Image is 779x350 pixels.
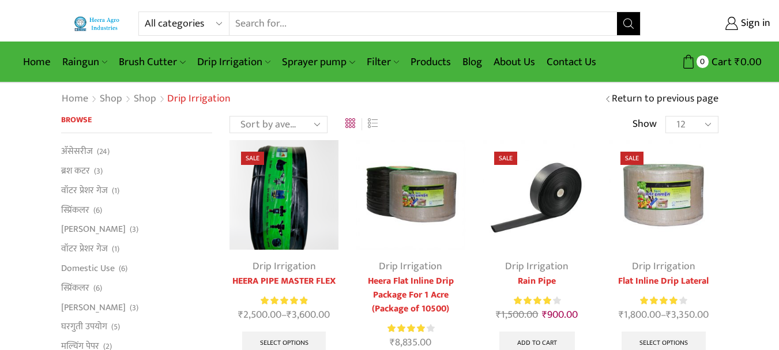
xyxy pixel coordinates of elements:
[387,322,434,334] div: Rated 4.21 out of 5
[61,278,89,298] a: स्प्रिंकलर
[130,302,138,314] span: (3)
[542,306,547,323] span: ₹
[167,93,231,106] h1: Drip Irrigation
[93,205,102,216] span: (6)
[483,274,592,288] a: Rain Pipe
[61,200,89,220] a: स्प्रिंकलर
[238,306,243,323] span: ₹
[111,321,120,333] span: (5)
[61,145,93,161] a: अ‍ॅसेसरीज
[609,307,718,323] span: –
[514,295,560,307] div: Rated 4.13 out of 5
[112,243,119,255] span: (1)
[666,306,671,323] span: ₹
[61,92,231,107] nav: Breadcrumb
[61,113,92,126] span: Browse
[709,54,732,70] span: Cart
[130,224,138,235] span: (3)
[61,298,126,317] a: [PERSON_NAME]
[94,165,103,177] span: (3)
[61,180,108,200] a: वॉटर प्रेशर गेज
[483,140,592,249] img: Heera Rain Pipe
[229,140,338,249] img: Heera Gold Krushi Pipe Black
[119,263,127,274] span: (6)
[541,48,602,76] a: Contact Us
[640,295,687,307] div: Rated 4.00 out of 5
[99,92,123,107] a: Shop
[619,306,624,323] span: ₹
[61,92,89,107] a: Home
[112,185,119,197] span: (1)
[57,48,113,76] a: Raingun
[496,306,538,323] bdi: 1,500.00
[229,307,338,323] span: –
[356,274,465,316] a: Heera Flat Inline Drip Package For 1 Acre (Package of 10500)
[61,220,126,239] a: [PERSON_NAME]
[379,258,442,275] a: Drip Irrigation
[735,53,740,71] span: ₹
[61,258,115,278] a: Domestic Use
[632,258,695,275] a: Drip Irrigation
[633,117,657,132] span: Show
[61,239,108,259] a: वॉटर प्रेशर गेज
[261,295,307,307] span: Rated out of 5
[276,48,360,76] a: Sprayer pump
[61,317,107,337] a: घरगुती उपयोग
[666,306,709,323] bdi: 3,350.00
[97,146,110,157] span: (24)
[113,48,191,76] a: Brush Cutter
[361,48,405,76] a: Filter
[620,152,643,165] span: Sale
[640,295,678,307] span: Rated out of 5
[488,48,541,76] a: About Us
[619,306,661,323] bdi: 1,800.00
[356,140,465,249] img: Flat Inline
[229,12,616,35] input: Search for...
[496,306,501,323] span: ₹
[658,13,770,34] a: Sign in
[387,322,427,334] span: Rated out of 5
[229,274,338,288] a: HEERA PIPE MASTER FLEX
[697,55,709,67] span: 0
[609,140,718,249] img: Flat Inline Drip Lateral
[261,295,307,307] div: Rated 5.00 out of 5
[405,48,457,76] a: Products
[505,258,569,275] a: Drip Irrigation
[494,152,517,165] span: Sale
[287,306,292,323] span: ₹
[609,274,718,288] a: Flat Inline Drip Lateral
[735,53,762,71] bdi: 0.00
[93,283,102,294] span: (6)
[241,152,264,165] span: Sale
[612,92,718,107] a: Return to previous page
[738,16,770,31] span: Sign in
[229,116,328,133] select: Shop order
[617,12,640,35] button: Search button
[287,306,330,323] bdi: 3,600.00
[652,51,762,73] a: 0 Cart ₹0.00
[133,92,157,107] a: Shop
[542,306,578,323] bdi: 900.00
[61,161,90,181] a: ब्रश कटर
[17,48,57,76] a: Home
[238,306,281,323] bdi: 2,500.00
[191,48,276,76] a: Drip Irrigation
[514,295,552,307] span: Rated out of 5
[457,48,488,76] a: Blog
[253,258,316,275] a: Drip Irrigation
